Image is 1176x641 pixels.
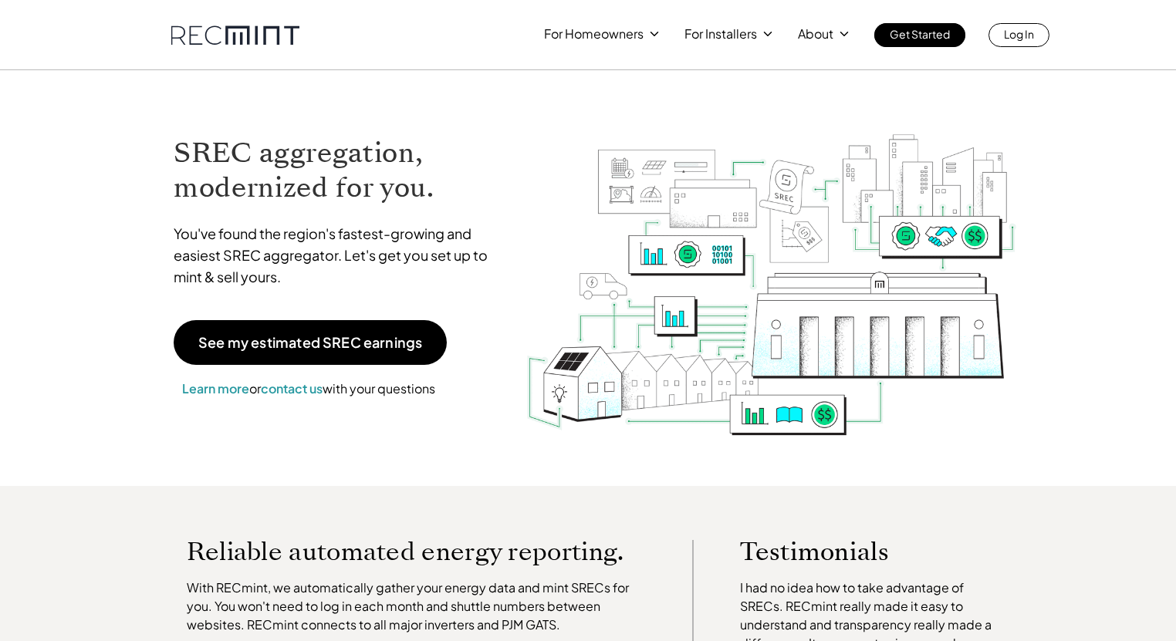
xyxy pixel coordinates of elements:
[740,540,970,563] p: Testimonials
[261,380,323,396] a: contact us
[174,320,447,365] a: See my estimated SREC earnings
[182,380,249,396] a: Learn more
[174,136,502,205] h1: SREC aggregation, modernized for you.
[1004,23,1034,45] p: Log In
[525,93,1018,440] img: RECmint value cycle
[798,23,833,45] p: About
[198,336,422,349] p: See my estimated SREC earnings
[544,23,644,45] p: For Homeowners
[684,23,757,45] p: For Installers
[174,223,502,288] p: You've found the region's fastest-growing and easiest SREC aggregator. Let's get you set up to mi...
[187,579,647,634] p: With RECmint, we automatically gather your energy data and mint SRECs for you. You won't need to ...
[890,23,950,45] p: Get Started
[174,379,444,399] p: or with your questions
[988,23,1049,47] a: Log In
[874,23,965,47] a: Get Started
[187,540,647,563] p: Reliable automated energy reporting.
